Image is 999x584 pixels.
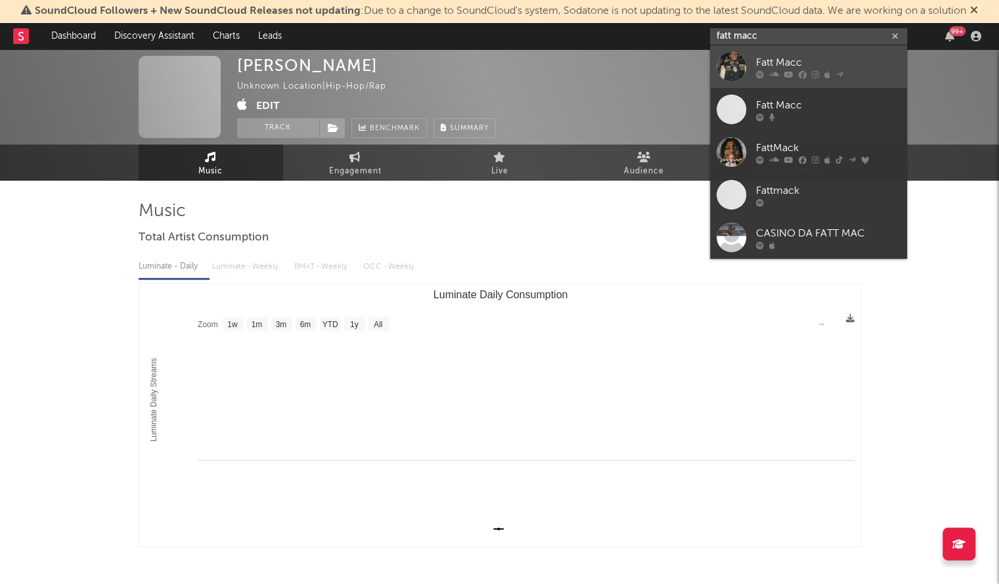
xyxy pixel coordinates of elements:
[198,320,218,329] text: Zoom
[204,23,249,49] a: Charts
[710,88,907,131] a: Fatt Macc
[237,118,319,138] button: Track
[35,6,966,16] span: : Due to a change to SoundCloud's system, Sodatone is not updating to the latest SoundCloud data....
[139,145,283,181] a: Music
[149,358,158,441] text: Luminate Daily Streams
[817,319,825,328] text: →
[710,173,907,216] a: Fattmack
[35,6,361,16] span: SoundCloud Followers + New SoundCloud Releases not updating
[275,320,286,329] text: 3m
[300,320,311,329] text: 6m
[450,125,489,132] span: Summary
[710,131,907,173] a: FattMack
[756,97,900,113] div: Fatt Macc
[756,225,900,241] div: CASINO DA FATT MAC
[249,23,291,49] a: Leads
[329,164,382,179] span: Engagement
[198,164,223,179] span: Music
[756,55,900,70] div: Fatt Macc
[710,45,907,88] a: Fatt Macc
[433,289,567,300] text: Luminate Daily Consumption
[227,320,238,329] text: 1w
[139,230,269,246] span: Total Artist Consumption
[949,26,966,36] div: 99 +
[624,164,664,179] span: Audience
[756,183,900,198] div: Fattmack
[491,164,508,179] span: Live
[433,118,496,138] button: Summary
[351,118,427,138] a: Benchmark
[237,79,401,95] div: Unknown Location | Hip-Hop/Rap
[370,121,420,137] span: Benchmark
[970,6,978,16] span: Dismiss
[237,56,378,75] div: [PERSON_NAME]
[710,216,907,259] a: CASINO DA FATT MAC
[251,320,262,329] text: 1m
[283,145,428,181] a: Engagement
[349,320,358,329] text: 1y
[105,23,204,49] a: Discovery Assistant
[42,23,105,49] a: Dashboard
[756,140,900,156] div: FattMack
[374,320,382,329] text: All
[139,284,861,547] svg: Luminate Daily Consumption
[322,320,338,329] text: YTD
[428,145,572,181] a: Live
[256,98,280,114] button: Edit
[710,28,907,45] input: Search for artists
[572,145,717,181] a: Audience
[945,31,954,41] button: 99+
